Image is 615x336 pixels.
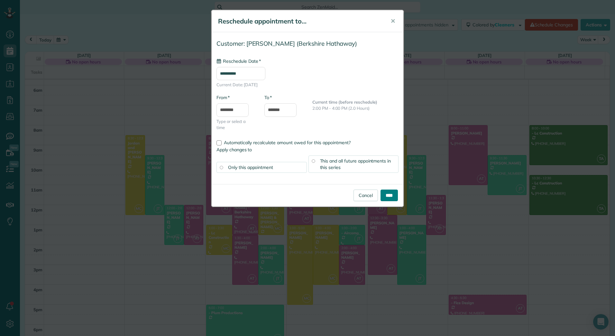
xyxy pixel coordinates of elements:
[216,58,261,64] label: Reschedule Date
[312,159,315,163] input: This and all future appointments in this series
[220,166,223,169] input: Only this appointment
[320,158,391,170] span: This and all future appointments in this series
[228,164,273,170] span: Only this appointment
[216,146,399,153] label: Apply changes to
[216,40,399,47] h4: Customer: [PERSON_NAME] (Berkshire Hathaway)
[216,118,255,131] span: Type or select a time
[216,94,230,101] label: From
[224,140,351,145] span: Automatically recalculate amount owed for this appointment?
[353,190,378,201] a: Cancel
[264,94,272,101] label: To
[390,17,395,25] span: ✕
[218,17,381,26] h5: Reschedule appointment to...
[312,99,377,105] b: Current time (before reschedule)
[216,82,399,88] span: Current Date: [DATE]
[312,105,399,111] p: 2:00 PM - 4:00 PM (2.0 Hours)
